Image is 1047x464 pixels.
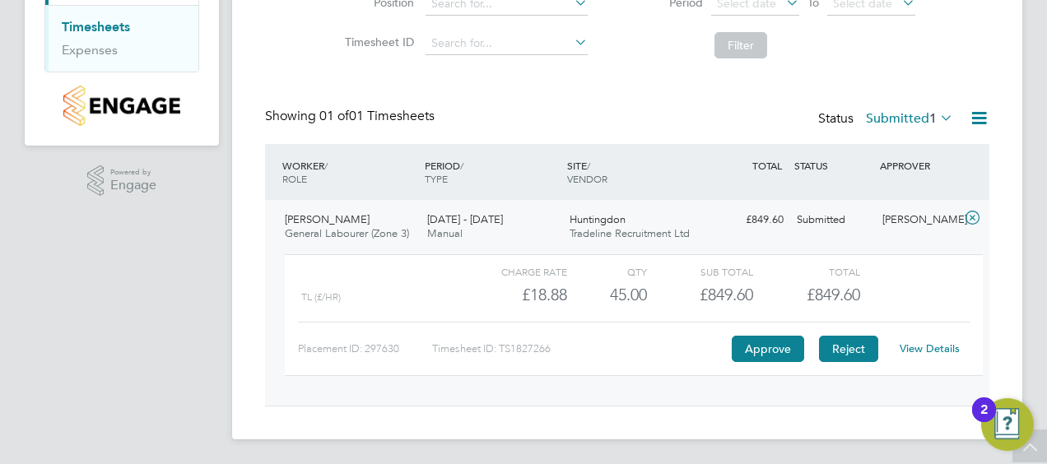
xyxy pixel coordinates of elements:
span: Tradeline Recruitment Ltd [570,226,690,240]
span: TOTAL [752,159,782,172]
span: [DATE] - [DATE] [427,212,503,226]
a: View Details [900,341,960,355]
span: 1 [929,110,937,127]
div: [PERSON_NAME] [876,206,961,234]
label: Timesheet ID [340,35,414,49]
span: Manual [427,226,463,240]
div: £849.60 [647,281,753,309]
a: Expenses [62,42,118,58]
div: Submitted [790,206,876,234]
div: Total [753,262,859,281]
div: £849.60 [705,206,790,234]
span: TL (£/HR) [301,291,341,303]
span: £849.60 [807,285,860,304]
div: Sub Total [647,262,753,281]
div: SITE [563,151,705,193]
span: Powered by [110,165,156,179]
div: £18.88 [461,281,567,309]
input: Search for... [426,32,588,55]
button: Filter [714,32,767,58]
div: APPROVER [876,151,961,180]
span: / [324,159,328,172]
div: Timesheet ID: TS1827266 [432,336,728,362]
div: WORKER [278,151,421,193]
a: Go to home page [44,86,199,126]
button: Approve [732,336,804,362]
span: General Labourer (Zone 3) [285,226,409,240]
span: [PERSON_NAME] [285,212,370,226]
div: 45.00 [567,281,647,309]
button: Open Resource Center, 2 new notifications [981,398,1034,451]
div: Timesheets [45,5,198,72]
span: 01 of [319,108,349,124]
a: Powered byEngage [87,165,157,197]
span: VENDOR [567,172,607,185]
div: 2 [980,410,988,431]
span: / [587,159,590,172]
a: Timesheets [62,19,130,35]
span: / [460,159,463,172]
button: Reject [819,336,878,362]
div: Charge rate [461,262,567,281]
label: Submitted [866,110,953,127]
span: 01 Timesheets [319,108,435,124]
div: QTY [567,262,647,281]
span: Huntingdon [570,212,626,226]
span: TYPE [425,172,448,185]
span: ROLE [282,172,307,185]
div: Placement ID: 297630 [298,336,432,362]
div: STATUS [790,151,876,180]
span: Engage [110,179,156,193]
div: Showing [265,108,438,125]
div: Status [818,108,956,131]
img: countryside-properties-logo-retina.png [63,86,179,126]
div: PERIOD [421,151,563,193]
